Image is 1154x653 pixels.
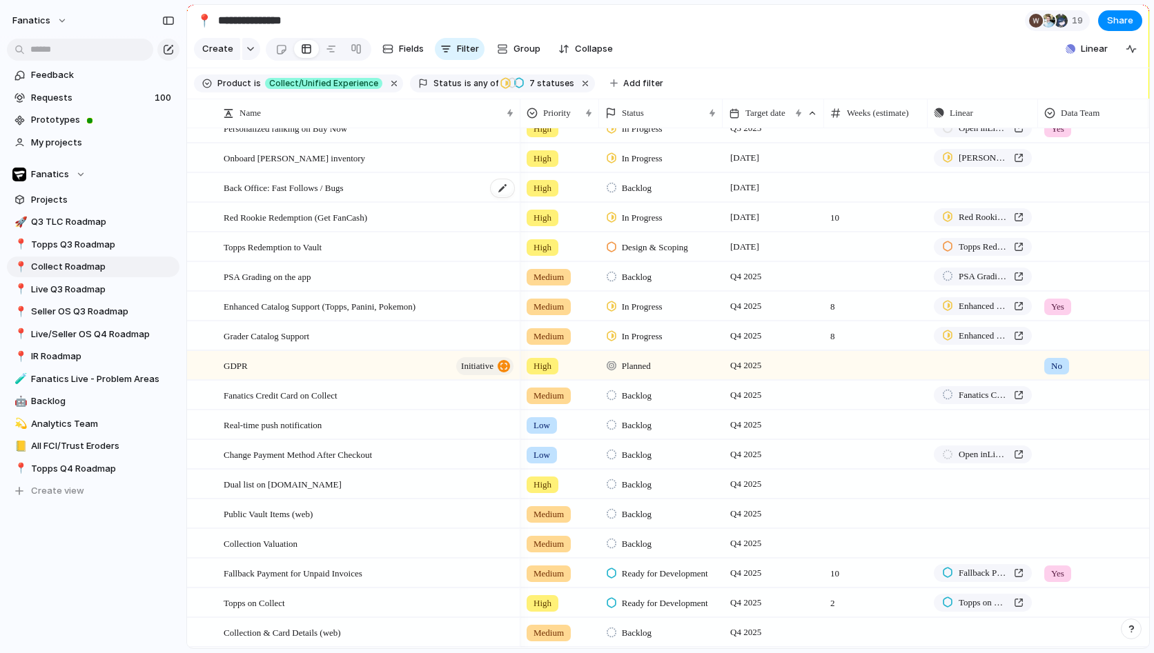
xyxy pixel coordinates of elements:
[31,68,175,82] span: Feedback
[622,537,652,551] span: Backlog
[457,42,479,56] span: Filter
[14,326,24,342] div: 📍
[461,356,493,376] span: initiative
[622,567,708,581] span: Ready for Development
[224,209,367,225] span: Red Rookie Redemption (Get FanCash)
[31,394,175,408] span: Backlog
[224,476,342,492] span: Dual list on [DOMAIN_NAME]
[224,624,341,640] span: Collection & Card Details (web)
[622,241,688,254] span: Design & Scoping
[825,322,927,343] span: 8
[31,260,175,274] span: Collect Roadmap
[745,106,785,120] span: Target date
[534,359,551,373] span: High
[1107,14,1133,28] span: Share
[959,270,1008,283] span: PSA Grading on the app
[534,596,551,610] span: High
[7,65,179,86] a: Feedback
[602,74,672,93] button: Add filter
[622,626,652,640] span: Backlog
[825,589,927,610] span: 2
[31,168,69,181] span: Fanatics
[12,439,26,453] button: 📒
[193,10,215,32] button: 📍
[534,122,551,136] span: High
[934,208,1032,226] a: Red Rookie Redemption (Get FanCash)
[12,328,26,341] button: 📍
[959,299,1008,313] span: Enhanced Catalog Support (Topps, Panini, Pokemon)
[31,238,175,252] span: Topps Q3 Roadmap
[399,42,424,56] span: Fields
[500,76,577,91] button: 7 statuses
[31,372,175,386] span: Fanatics Live - Problem Areas
[622,448,652,462] span: Backlog
[377,38,429,60] button: Fields
[14,439,24,454] div: 📒
[1051,300,1064,314] span: Yes
[727,150,763,166] span: [DATE]
[471,77,498,90] span: any of
[6,10,75,32] button: fanatics
[959,596,1008,610] span: Topps on Collect
[12,372,26,386] button: 🧪
[825,203,927,225] span: 10
[525,78,537,88] span: 7
[12,215,26,229] button: 🚀
[934,594,1032,612] a: Topps on Collect
[534,389,564,403] span: Medium
[727,268,765,285] span: Q4 2025
[1060,39,1113,59] button: Linear
[622,359,651,373] span: Planned
[7,301,179,322] div: 📍Seller OS Q3 Roadmap
[433,77,462,90] span: Status
[14,349,24,365] div: 📍
[1072,14,1087,28] span: 19
[12,417,26,431] button: 💫
[1081,42,1108,56] span: Linear
[155,91,174,105] span: 100
[727,624,765,641] span: Q4 2025
[7,346,179,367] a: 📍IR Roadmap
[553,38,618,60] button: Collapse
[959,121,1008,135] span: Open in Linear
[727,357,765,374] span: Q4 2025
[959,329,1008,343] span: Enhanced Catalog Support (Topps, Panini, Pokemon)
[622,478,652,492] span: Backlog
[224,505,313,521] span: Public Vault Items (web)
[462,76,501,91] button: isany of
[197,11,212,30] div: 📍
[7,459,179,479] a: 📍Topps Q4 Roadmap
[622,152,663,165] span: In Progress
[622,106,644,120] span: Status
[622,122,663,136] span: In Progress
[1098,10,1142,31] button: Share
[7,88,179,108] a: Requests100
[727,328,765,344] span: Q4 2025
[7,212,179,232] div: 🚀Q3 TLC Roadmap
[31,417,175,431] span: Analytics Team
[534,270,564,284] span: Medium
[534,181,551,195] span: High
[534,626,564,640] span: Medium
[7,369,179,390] div: 🧪Fanatics Live - Problem Areas
[622,211,663,225] span: In Progress
[514,42,540,56] span: Group
[525,77,574,90] span: statuses
[224,239,322,254] span: Topps Redemption to Vault
[959,240,1008,254] span: Topps Redemption to Vault
[959,210,1008,224] span: Red Rookie Redemption (Get FanCash)
[950,106,973,120] span: Linear
[7,234,179,255] a: 📍Topps Q3 Roadmap
[543,106,571,120] span: Priority
[534,567,564,581] span: Medium
[959,566,1008,580] span: Fallback Payment for Unpaid Invoices
[12,260,26,274] button: 📍
[251,76,264,91] button: is
[727,416,765,433] span: Q4 2025
[727,239,763,255] span: [DATE]
[217,77,251,90] span: Product
[31,462,175,476] span: Topps Q4 Roadmap
[7,257,179,277] a: 📍Collect Roadmap
[14,237,24,252] div: 📍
